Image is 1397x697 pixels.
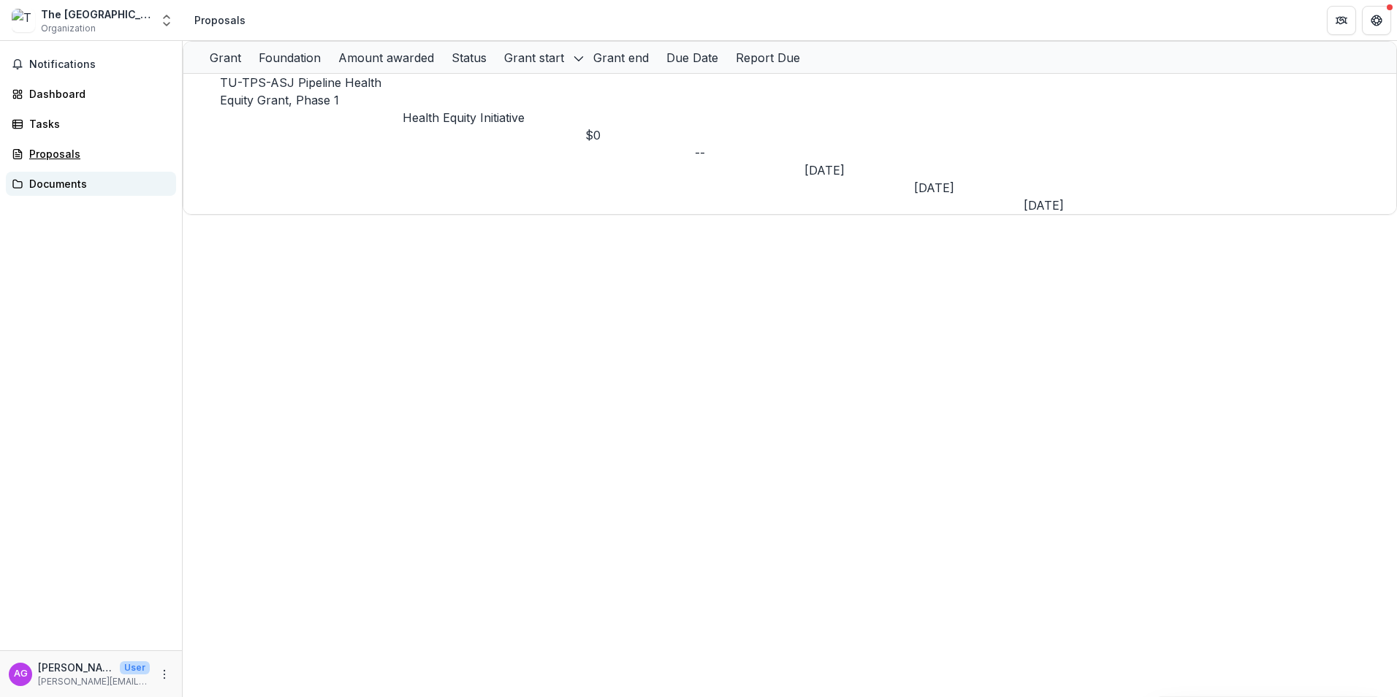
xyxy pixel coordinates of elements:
[29,58,170,71] span: Notifications
[189,9,251,31] nav: breadcrumb
[41,22,96,35] span: Organization
[727,49,809,66] div: Report Due
[12,9,35,32] img: The University of Tulsa
[330,42,443,73] div: Amount awarded
[41,7,151,22] div: The [GEOGRAPHIC_DATA]
[330,49,443,66] div: Amount awarded
[250,49,330,66] div: Foundation
[658,49,727,66] div: Due Date
[156,666,173,683] button: More
[6,142,176,166] a: Proposals
[1362,6,1391,35] button: Get Help
[250,42,330,73] div: Foundation
[804,161,914,179] div: [DATE]
[38,660,114,675] p: [PERSON_NAME]
[727,42,809,73] div: Report Due
[201,49,250,66] div: Grant
[6,112,176,136] a: Tasks
[443,49,495,66] div: Status
[38,675,150,688] p: [PERSON_NAME][EMAIL_ADDRESS][DOMAIN_NAME]
[585,126,695,144] div: $0
[1024,197,1133,214] div: [DATE]
[29,176,164,191] div: Documents
[495,42,585,73] div: Grant start
[6,82,176,106] a: Dashboard
[29,86,164,102] div: Dashboard
[403,109,585,126] p: Health Equity Initiative
[194,12,245,28] div: Proposals
[201,42,250,73] div: Grant
[695,144,804,161] div: --
[29,146,164,161] div: Proposals
[1327,6,1356,35] button: Partners
[658,42,727,73] div: Due Date
[14,669,28,679] div: Amy Gerald
[914,179,1024,197] div: [DATE]
[156,6,177,35] button: Open entity switcher
[443,42,495,73] div: Status
[495,49,573,66] div: Grant start
[29,116,164,132] div: Tasks
[573,53,585,64] svg: sorted descending
[120,661,150,674] p: User
[6,53,176,76] button: Notifications
[585,49,658,66] div: Grant end
[220,75,381,107] a: TU-TPS-ASJ Pipeline Health Equity Grant, Phase 1
[6,172,176,196] a: Documents
[585,42,658,73] div: Grant end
